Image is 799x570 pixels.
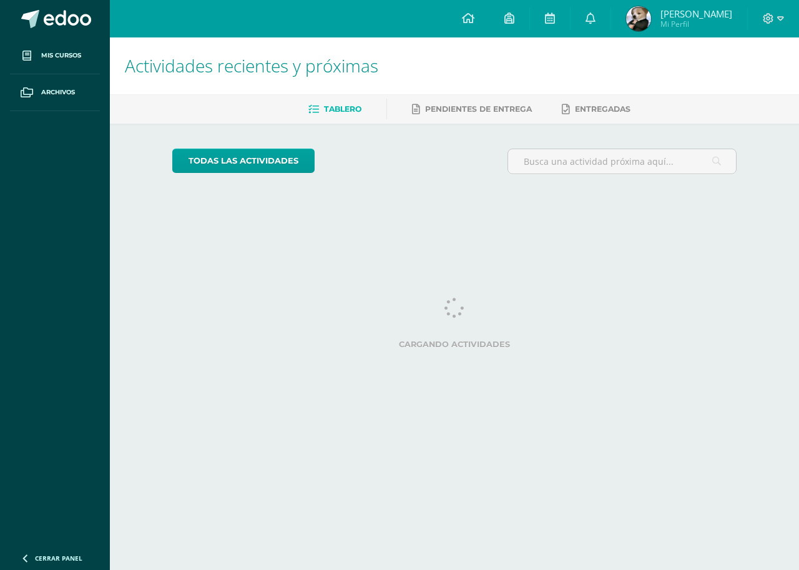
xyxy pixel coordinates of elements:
label: Cargando actividades [172,340,737,349]
span: Entregadas [575,104,630,114]
span: Actividades recientes y próximas [125,54,378,77]
span: Tablero [324,104,361,114]
span: Mis cursos [41,51,81,61]
span: Mi Perfil [660,19,732,29]
a: Pendientes de entrega [412,99,532,119]
span: Pendientes de entrega [425,104,532,114]
a: Archivos [10,74,100,111]
span: Cerrar panel [35,554,82,563]
span: Archivos [41,87,75,97]
img: 34f7943ea4c6b9a2f9c1008682206d6f.png [626,6,651,31]
a: todas las Actividades [172,149,315,173]
a: Tablero [308,99,361,119]
a: Entregadas [562,99,630,119]
input: Busca una actividad próxima aquí... [508,149,737,174]
span: [PERSON_NAME] [660,7,732,20]
a: Mis cursos [10,37,100,74]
